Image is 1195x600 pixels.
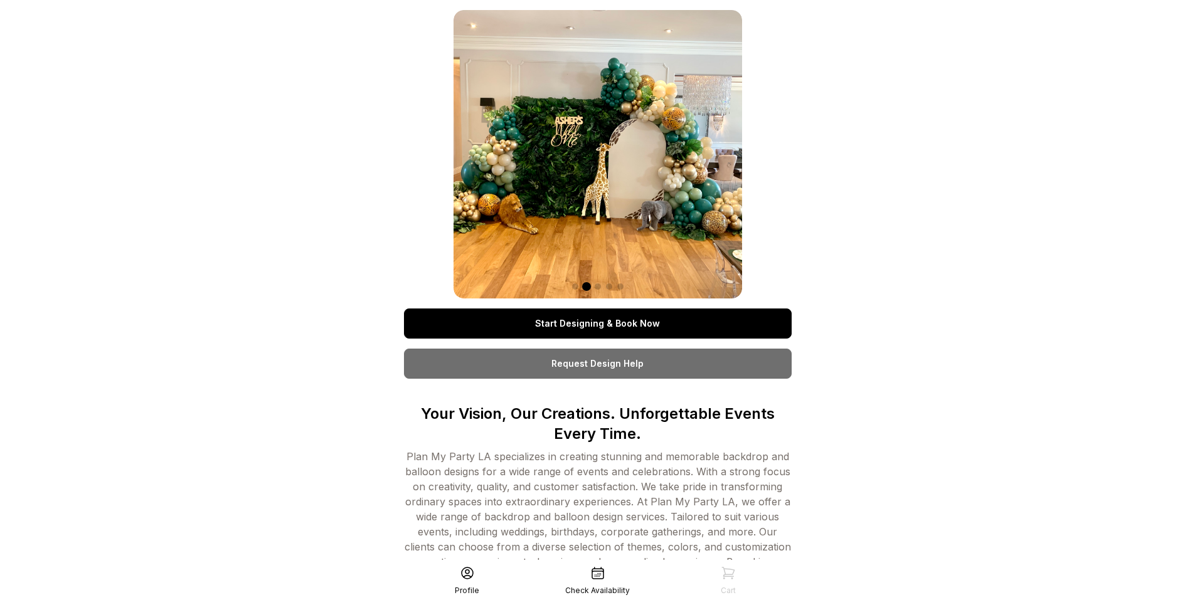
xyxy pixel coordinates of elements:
[455,586,479,596] div: Profile
[565,586,630,596] div: Check Availability
[404,349,792,379] a: Request Design Help
[404,308,792,339] a: Start Designing & Book Now
[721,586,736,596] div: Cart
[404,404,792,444] p: Your Vision, Our Creations. Unforgettable Events Every Time.
[404,449,792,599] div: Plan My Party LA specializes in creating stunning and memorable backdrop and balloon designs for ...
